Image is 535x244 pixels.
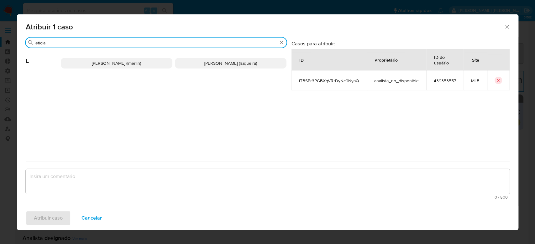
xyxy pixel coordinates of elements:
span: L [26,48,61,65]
button: icon-button [495,77,502,84]
button: Fechar a janela [504,24,510,29]
div: assign-modal [17,14,518,230]
button: Apagar busca [279,40,284,45]
input: Analista de pesquisa [34,40,278,46]
div: [PERSON_NAME] (lsiqueira) [175,58,286,69]
span: 439353557 [434,78,456,84]
div: ID do usuário [427,49,463,70]
div: ID [292,52,311,67]
span: MLB [471,78,480,84]
span: [PERSON_NAME] (lmerlin) [92,60,141,66]
span: Cancelar [81,211,102,225]
span: Atribuir 1 caso [26,23,504,31]
div: Proprietário [367,52,405,67]
div: [PERSON_NAME] (lmerlin) [61,58,172,69]
span: analista_no_disponible [374,78,419,84]
span: iTBSPr3PGBXqVRrDyNc9NyaQ [299,78,359,84]
span: Máximo de 500 caracteres [28,195,508,199]
button: Procurar [28,40,33,45]
button: Cancelar [73,211,110,226]
h3: Casos para atribuir: [291,40,510,47]
div: Site [464,52,487,67]
span: [PERSON_NAME] (lsiqueira) [204,60,257,66]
